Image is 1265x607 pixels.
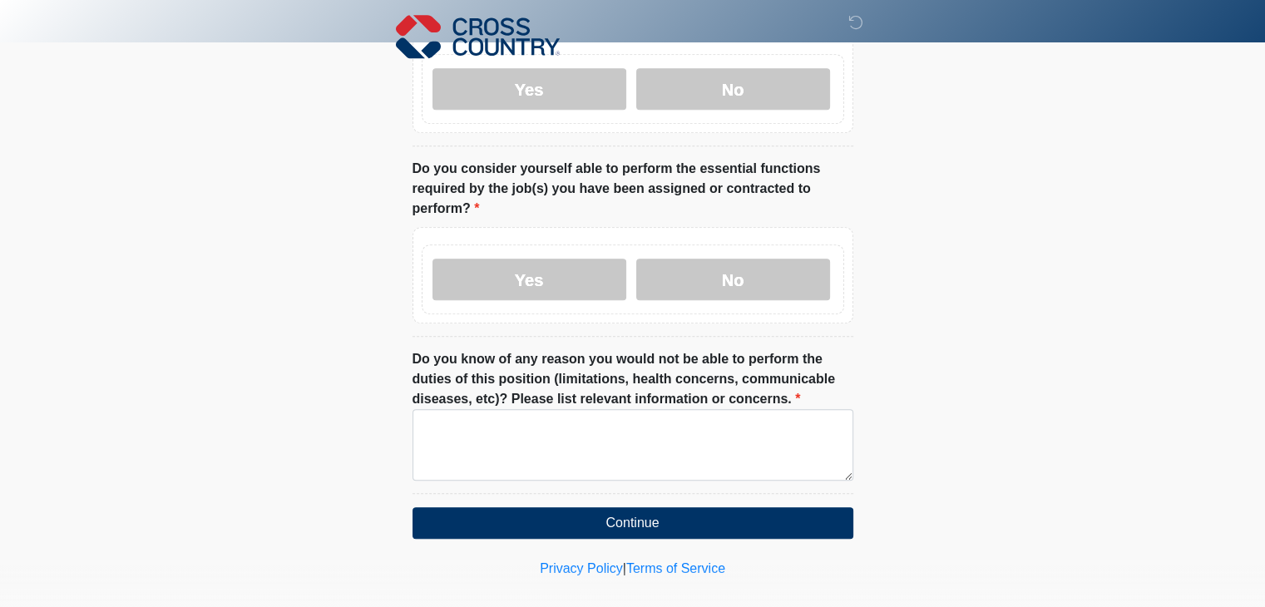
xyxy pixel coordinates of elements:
button: Continue [413,507,853,539]
img: Cross Country Logo [396,12,561,61]
a: Privacy Policy [540,561,623,575]
a: Terms of Service [626,561,725,575]
label: No [636,259,830,300]
label: Do you consider yourself able to perform the essential functions required by the job(s) you have ... [413,159,853,219]
label: Yes [432,68,626,110]
label: Do you know of any reason you would not be able to perform the duties of this position (limitatio... [413,349,853,409]
label: Yes [432,259,626,300]
label: No [636,68,830,110]
a: | [623,561,626,575]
